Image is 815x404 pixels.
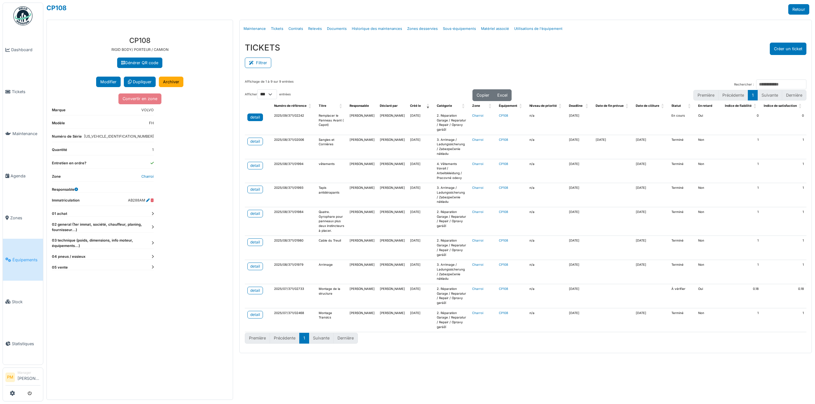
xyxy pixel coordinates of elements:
[748,90,758,100] button: 1
[633,308,669,332] td: [DATE]
[585,101,589,111] span: Deadline: Activate to sort
[499,287,508,291] a: CP108
[472,89,493,101] button: Copier
[434,159,470,183] td: 4. Vêtements travail / Arbeitskleidung / Pracovné odevy
[661,101,665,111] span: Date de clôture: Activate to sort
[257,89,277,99] select: Afficherentrées
[250,139,260,144] div: detail
[434,260,470,284] td: 3. Arrimage / Ladungssicherung / Zabezpečenie nákladu
[250,264,260,269] div: detail
[633,236,669,260] td: [DATE]
[529,104,557,107] span: Niveau de priorité
[407,111,434,135] td: [DATE]
[13,6,32,25] img: Badge_color-CXgf-gQk.svg
[407,207,434,236] td: [DATE]
[626,101,629,111] span: Date de fin prévue: Activate to sort
[761,236,806,260] td: 1
[527,308,566,332] td: n/a
[247,311,263,318] a: detail
[696,183,722,207] td: Non
[669,207,696,236] td: Terminé
[696,236,722,260] td: Non
[347,284,377,308] td: [PERSON_NAME]
[669,260,696,284] td: Terminé
[527,135,566,159] td: n/a
[3,281,43,323] a: Stock
[316,111,347,135] td: Remplacer le Panneau Avant ( Capot)
[499,138,508,141] a: CP108
[52,187,78,192] dt: Responsable
[462,101,466,111] span: Catégorie: Activate to sort
[12,341,40,347] span: Statistiques
[12,299,40,305] span: Stock
[250,187,260,192] div: detail
[669,135,696,159] td: Terminé
[493,89,512,101] button: Excel
[477,93,489,98] span: Copier
[671,104,681,107] span: Statut
[272,308,316,332] td: 2025/07/371/02468
[11,47,40,53] span: Dashboard
[761,135,806,159] td: 1
[52,222,154,233] dt: 02 general (1er immat, société, chauffeur, planing, fournisseur...)
[596,104,624,107] span: Date de fin prévue
[10,215,40,221] span: Zones
[696,308,722,332] td: Non
[410,104,421,107] span: Créé le
[407,183,434,207] td: [DATE]
[434,207,470,236] td: 2. Réparation Garage / Reparatur / Repair / Opravy garáží
[722,159,761,183] td: 1
[527,260,566,284] td: n/a
[407,159,434,183] td: [DATE]
[722,308,761,332] td: 1
[52,174,61,182] dt: Zone
[499,263,508,266] a: CP108
[405,21,440,36] a: Zones desservies
[434,111,470,135] td: 2. Réparation Garage / Reparatur / Repair / Opravy garáží
[669,111,696,135] td: En cours
[250,312,260,318] div: detail
[696,135,722,159] td: Non
[245,58,271,68] button: Filtrer
[247,162,263,169] a: detail
[734,82,754,87] label: Rechercher :
[472,104,480,107] span: Zone
[268,21,286,36] a: Tickets
[499,162,508,166] a: CP108
[764,104,797,107] span: Indice de satisfaction
[316,308,347,332] td: Montage Transics
[434,183,470,207] td: 3. Arrimage / Ladungssicherung / Zabezpečenie nákladu
[427,101,430,111] span: Créé le: Activate to remove sorting
[286,21,306,36] a: Contrats
[52,265,154,270] dt: 05 vente
[437,104,452,107] span: Catégorie
[5,373,15,382] li: PM
[566,159,593,183] td: [DATE]
[245,333,358,343] nav: pagination
[566,284,593,308] td: [DATE]
[472,311,483,315] a: Charroi
[722,284,761,308] td: 0.18
[316,135,347,159] td: Sangles et Cornières
[3,197,43,239] a: Zones
[141,107,154,113] dd: VOLVO
[250,163,260,168] div: detail
[3,239,43,281] a: Équipements
[377,308,407,332] td: [PERSON_NAME]
[347,135,377,159] td: [PERSON_NAME]
[377,159,407,183] td: [PERSON_NAME]
[52,134,82,142] dt: Numéro de Série
[308,101,312,111] span: Numéro de référence: Activate to sort
[722,236,761,260] td: 1
[669,236,696,260] td: Terminé
[472,263,483,266] a: Charroi
[696,207,722,236] td: Non
[489,101,493,111] span: Zone: Activate to sort
[722,135,761,159] td: 1
[250,239,260,245] div: detail
[18,370,40,384] li: [PERSON_NAME]
[696,159,722,183] td: Non
[247,287,263,294] a: detail
[46,4,67,12] a: CP108
[159,77,183,87] a: Archiver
